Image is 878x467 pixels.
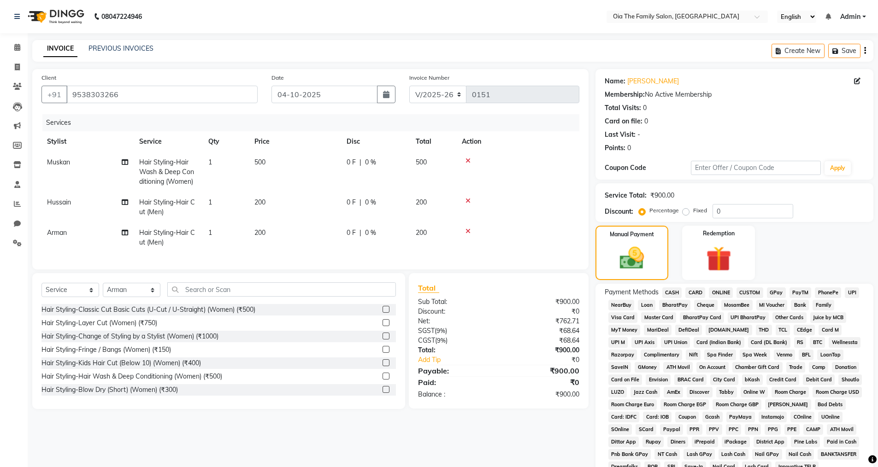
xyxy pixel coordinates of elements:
span: Room Charge [772,387,809,397]
span: UPI Axis [631,337,657,348]
span: Diners [667,437,688,447]
span: Lash GPay [684,449,715,460]
label: Manual Payment [610,230,654,239]
label: Date [271,74,284,82]
span: Credit Card [766,374,800,385]
span: District App [754,437,788,447]
span: Venmo [774,350,796,360]
span: Room Charge Euro [608,399,657,410]
th: Qty [203,131,249,152]
span: | [359,198,361,207]
span: Payment Methods [605,287,659,297]
span: Cheque [694,300,718,310]
span: Chamber Gift Card [732,362,783,373]
span: THD [756,325,772,335]
span: Room Charge USD [813,387,862,397]
div: ₹68.64 [499,336,586,345]
span: 200 [416,228,427,237]
input: Enter Offer / Coupon Code [691,161,821,175]
span: Shoutlo [838,374,862,385]
img: _cash.svg [612,244,652,272]
span: PayTM [790,287,812,298]
span: Envision [646,374,671,385]
th: Disc [341,131,410,152]
span: 0 F [347,228,356,238]
span: 0 % [365,198,376,207]
span: PPR [687,424,702,435]
span: Visa Card [608,312,638,323]
div: ₹0 [499,377,586,388]
span: CGST [418,336,435,344]
span: GPay [767,287,786,298]
a: PREVIOUS INVOICES [88,44,153,53]
span: PPV [706,424,722,435]
div: ₹900.00 [650,191,674,200]
span: PPG [765,424,781,435]
span: Card: IOB [643,412,672,422]
span: AmEx [664,387,683,397]
div: Coupon Code [605,163,691,173]
span: Coupon [675,412,699,422]
span: PhonePe [815,287,841,298]
span: Nail Cash [786,449,814,460]
span: 1 [208,228,212,237]
span: Pine Labs [791,437,820,447]
span: 9% [436,327,445,334]
span: Instamojo [759,412,787,422]
span: On Account [696,362,729,373]
span: 1 [208,198,212,206]
span: | [359,228,361,238]
span: NT Cash [654,449,680,460]
input: Search by Name/Mobile/Email/Code [66,86,258,103]
span: Arman [47,228,67,237]
span: Nift [686,350,701,360]
div: Hair Styling-Classic Cut Basic Cuts (U-Cut / U-Straight) (Women) (₹500) [41,305,255,315]
div: ₹68.64 [499,326,586,336]
div: 0 [627,143,631,153]
span: 500 [416,158,427,166]
span: PPN [745,424,761,435]
span: Hair Styling-Hair Cut (Men) [139,198,195,216]
span: 200 [254,228,265,237]
span: Card (Indian Bank) [694,337,744,348]
span: Comp [809,362,828,373]
div: ₹900.00 [499,365,586,376]
span: Lash Cash [719,449,748,460]
b: 08047224946 [101,4,142,29]
span: Loan [638,300,655,310]
span: Hair Styling-Hair Wash & Deep Conditioning (Women) [139,158,194,186]
span: MI Voucher [756,300,788,310]
div: 0 [643,103,647,113]
span: | [359,158,361,167]
span: MyT Money [608,325,641,335]
span: Paypal [660,424,683,435]
div: Discount: [605,207,633,216]
span: Spa Finder [704,350,736,360]
label: Fixed [693,206,707,215]
span: UPI Union [661,337,690,348]
span: BANKTANSFER [818,449,859,460]
span: COnline [790,412,814,422]
span: 0 % [365,228,376,238]
span: ATH Movil [827,424,856,435]
span: BharatPay Card [680,312,724,323]
span: 200 [416,198,427,206]
span: Debit Card [803,374,835,385]
div: Total: [411,345,499,355]
span: Tabby [716,387,737,397]
span: Wellnessta [829,337,860,348]
span: TCL [776,325,790,335]
span: BharatPay [659,300,690,310]
span: ATH Movil [663,362,693,373]
div: Sub Total: [411,297,499,307]
button: Save [828,44,860,58]
span: Other Cards [772,312,807,323]
span: Total [418,283,439,293]
span: Muskan [47,158,70,166]
span: Paid in Cash [824,437,859,447]
span: CASH [662,287,682,298]
span: UPI BharatPay [728,312,769,323]
span: Gcash [702,412,723,422]
label: Invoice Number [409,74,449,82]
span: SOnline [608,424,632,435]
